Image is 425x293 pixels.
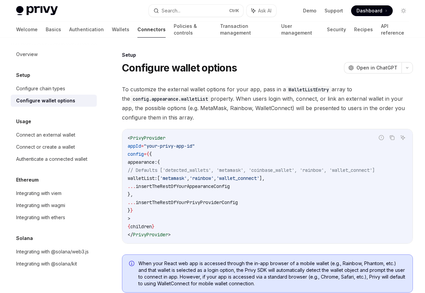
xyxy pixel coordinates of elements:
span: = [141,143,144,149]
h5: Solana [16,234,33,242]
span: When your React web app is accessed through the in-app browser of a mobile wallet (e.g., Rainbow,... [138,260,406,287]
span: , [187,175,189,181]
span: Open in ChatGPT [356,64,397,71]
span: insertTheRestOfYourAppearanceConfig [136,183,230,189]
button: Open in ChatGPT [344,62,401,74]
span: Ctrl K [229,8,239,13]
span: ], [259,175,265,181]
button: Toggle dark mode [398,5,409,16]
a: Support [325,7,343,14]
a: Integrating with viem [11,187,97,199]
span: }, [128,191,133,197]
a: Policies & controls [174,21,212,38]
div: Configure chain types [16,85,65,93]
span: > [128,215,130,222]
div: Integrating with ethers [16,213,65,222]
a: Basics [46,21,61,38]
span: } [128,207,130,213]
a: Welcome [16,21,38,38]
span: Dashboard [356,7,382,14]
a: Integrating with @solana/web3.js [11,246,97,258]
div: Connect an external wallet [16,131,75,139]
span: insertTheRestOfYourPrivyProviderConfig [136,199,238,205]
a: Dashboard [351,5,393,16]
div: Authenticate a connected wallet [16,155,87,163]
span: "your-privy-app-id" [144,143,195,149]
div: Integrating with viem [16,189,61,197]
span: 'wallet_connect' [216,175,259,181]
button: Report incorrect code [377,133,386,142]
span: PrivyProvider [133,232,168,238]
a: Demo [303,7,316,14]
a: Recipes [354,21,373,38]
span: Ask AI [258,7,271,14]
span: To customize the external wallet options for your app, pass in a array to the property. When user... [122,85,413,122]
a: Configure chain types [11,83,97,95]
img: light logo [16,6,58,15]
a: Authenticate a connected wallet [11,153,97,165]
span: ... [128,199,136,205]
a: Wallets [112,21,129,38]
code: WalletListEntry [286,86,332,93]
span: { [149,151,152,157]
span: = [144,151,146,157]
a: User management [281,21,319,38]
span: config [128,151,144,157]
code: config.appearance.walletList [130,95,211,103]
span: 'metamask' [160,175,187,181]
button: Copy the contents from the code block [388,133,396,142]
span: PrivyProvider [130,135,165,141]
h1: Configure wallet options [122,62,237,74]
h5: Ethereum [16,176,39,184]
span: children [130,224,152,230]
span: appId [128,143,141,149]
h5: Setup [16,71,30,79]
a: Integrating with ethers [11,211,97,224]
span: } [130,207,133,213]
span: > [168,232,171,238]
span: { [157,159,160,165]
div: Configure wallet options [16,97,75,105]
span: walletList: [128,175,157,181]
div: Integrating with @solana/web3.js [16,248,89,256]
a: Connect an external wallet [11,129,97,141]
span: 'rainbow' [189,175,214,181]
div: Connect or create a wallet [16,143,75,151]
a: Connectors [137,21,166,38]
a: API reference [381,21,409,38]
a: Authentication [69,21,104,38]
span: { [146,151,149,157]
span: < [128,135,130,141]
h5: Usage [16,117,31,126]
a: Overview [11,48,97,60]
button: Ask AI [398,133,407,142]
span: [ [157,175,160,181]
span: } [152,224,155,230]
button: Search...CtrlK [149,5,243,17]
a: Integrating with @solana/kit [11,258,97,270]
span: // Defaults ['detected_wallets', 'metamask', 'coinbase_wallet', 'rainbow', 'wallet_connect'] [128,167,375,173]
div: Setup [122,52,413,58]
a: Integrating with wagmi [11,199,97,211]
span: { [128,224,130,230]
span: appearance: [128,159,157,165]
span: ... [128,183,136,189]
a: Transaction management [220,21,273,38]
a: Security [327,21,346,38]
div: Integrating with @solana/kit [16,260,77,268]
span: , [214,175,216,181]
a: Configure wallet options [11,95,97,107]
div: Integrating with wagmi [16,201,65,209]
a: Connect or create a wallet [11,141,97,153]
div: Overview [16,50,38,58]
button: Ask AI [247,5,276,17]
svg: Info [129,261,136,267]
span: </ [128,232,133,238]
div: Search... [162,7,180,15]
